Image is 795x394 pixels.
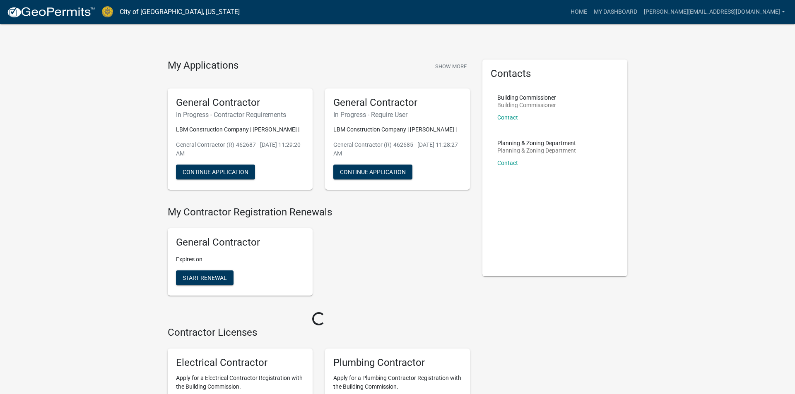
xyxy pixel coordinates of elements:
p: LBM Construction Company | [PERSON_NAME] | [333,125,462,134]
h5: Contacts [491,68,619,80]
h4: My Applications [168,60,238,72]
h5: General Contractor [176,97,304,109]
p: Building Commissioner [497,102,556,108]
button: Start Renewal [176,270,234,285]
a: Contact [497,160,518,166]
p: Planning & Zoning Department [497,140,576,146]
a: [PERSON_NAME][EMAIL_ADDRESS][DOMAIN_NAME] [641,4,788,20]
h5: Plumbing Contractor [333,357,462,369]
a: Contact [497,114,518,121]
wm-registration-list-section: My Contractor Registration Renewals [168,206,470,302]
p: LBM Construction Company | [PERSON_NAME] | [176,125,304,134]
h4: Contractor Licenses [168,327,470,339]
h4: My Contractor Registration Renewals [168,206,470,218]
button: Continue Application [333,165,412,179]
p: General Contractor (R)-462685 - [DATE] 11:28:27 AM [333,141,462,158]
img: City of Jeffersonville, Indiana [102,6,113,17]
span: Start Renewal [183,275,227,281]
a: My Dashboard [590,4,641,20]
a: Home [567,4,590,20]
h6: In Progress - Require User [333,111,462,119]
button: Continue Application [176,165,255,179]
p: General Contractor (R)-462687 - [DATE] 11:29:20 AM [176,141,304,158]
p: Expires on [176,255,304,264]
h5: General Contractor [333,97,462,109]
h5: General Contractor [176,236,304,248]
h6: In Progress - Contractor Requirements [176,111,304,119]
p: Planning & Zoning Department [497,148,576,153]
a: City of [GEOGRAPHIC_DATA], [US_STATE] [120,5,240,19]
button: Show More [432,60,470,73]
h5: Electrical Contractor [176,357,304,369]
p: Apply for a Plumbing Contractor Registration with the Building Commission. [333,374,462,391]
p: Apply for a Electrical Contractor Registration with the Building Commission. [176,374,304,391]
p: Building Commissioner [497,95,556,100]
